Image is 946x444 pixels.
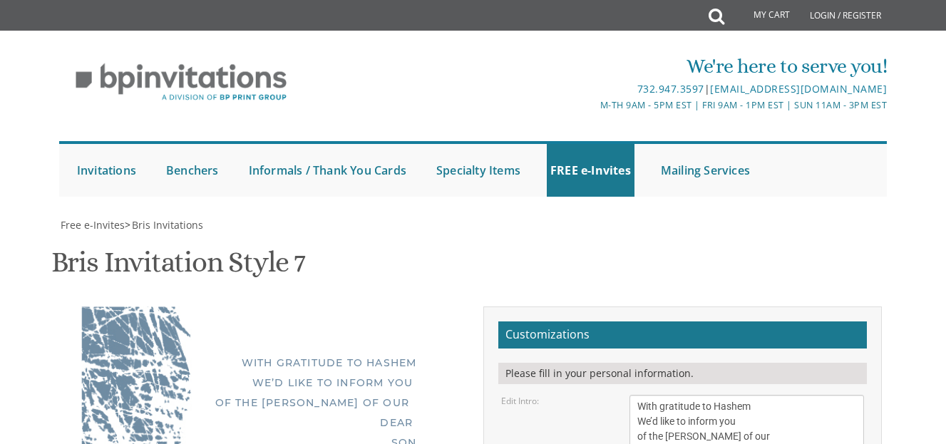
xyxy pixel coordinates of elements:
a: Specialty Items [433,144,524,197]
span: Free e-Invites [61,218,125,232]
a: Free e-Invites [59,218,125,232]
a: [EMAIL_ADDRESS][DOMAIN_NAME] [710,82,887,95]
a: My Cart [723,1,800,30]
a: FREE e-Invites [547,144,634,197]
a: Informals / Thank You Cards [245,144,410,197]
label: Edit Intro: [501,395,539,407]
a: Mailing Services [657,144,754,197]
img: BP Invitation Loft [59,53,304,112]
a: 732.947.3597 [637,82,704,95]
span: > [125,218,203,232]
a: Benchers [163,144,222,197]
div: M-Th 9am - 5pm EST | Fri 9am - 1pm EST | Sun 11am - 3pm EST [336,98,887,113]
h1: Bris Invitation Style 7 [51,247,305,289]
span: Bris Invitations [132,218,203,232]
div: | [336,81,887,98]
a: Bris Invitations [130,218,203,232]
h2: Customizations [498,321,866,349]
div: Please fill in your personal information. [498,363,866,384]
div: We're here to serve you! [336,52,887,81]
a: Invitations [73,144,140,197]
